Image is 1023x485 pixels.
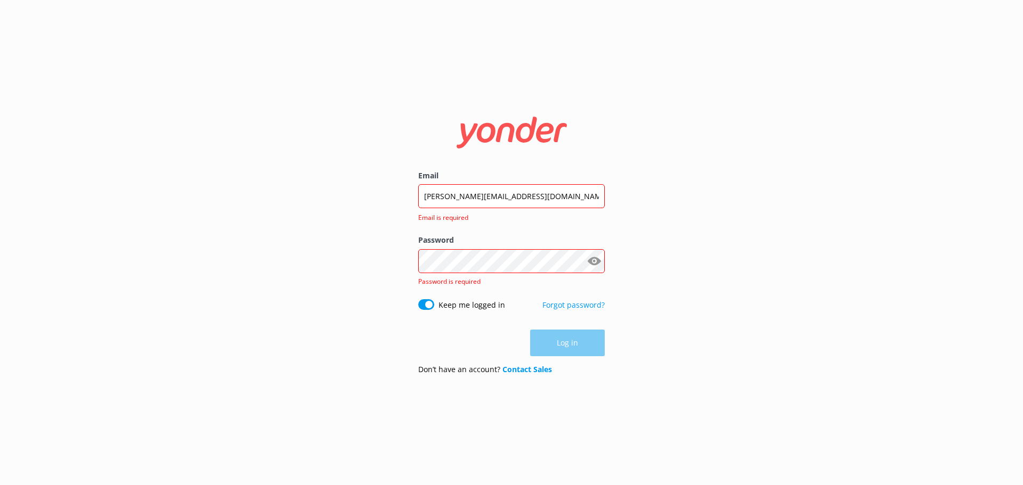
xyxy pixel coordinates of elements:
[502,364,552,374] a: Contact Sales
[583,250,605,272] button: Show password
[542,300,605,310] a: Forgot password?
[418,364,552,375] p: Don’t have an account?
[418,212,598,223] span: Email is required
[418,170,605,182] label: Email
[418,234,605,246] label: Password
[439,299,505,311] label: Keep me logged in
[418,184,605,208] input: user@emailaddress.com
[418,277,481,286] span: Password is required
